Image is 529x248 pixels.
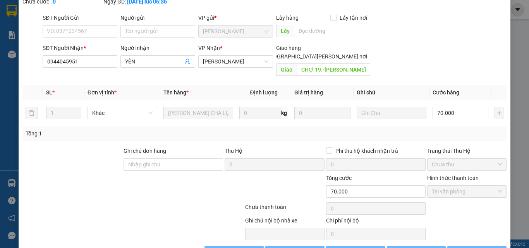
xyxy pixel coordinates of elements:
[245,216,325,228] div: Ghi chú nội bộ nhà xe
[74,33,136,44] div: 0979351304
[280,107,288,119] span: kg
[7,7,19,15] span: Gửi:
[250,89,277,96] span: Định lượng
[294,89,323,96] span: Giá trị hàng
[163,89,189,96] span: Tên hàng
[7,24,69,33] div: HẠNH
[276,25,294,37] span: Lấy
[432,159,502,170] span: Chưa thu
[198,45,220,51] span: VP Nhận
[357,107,426,119] input: Ghi Chú
[276,15,299,21] span: Lấy hàng
[294,25,370,37] input: Dọc đường
[92,107,153,119] span: Khác
[354,85,429,100] th: Ghi chú
[43,14,117,22] div: SĐT Người Gửi
[198,14,273,22] div: VP gửi
[495,107,503,119] button: plus
[244,203,325,216] div: Chưa thanh toán
[26,129,205,138] div: Tổng: 1
[124,148,166,154] label: Ghi chú đơn hàng
[427,147,507,155] div: Trạng thái Thu Hộ
[43,44,117,52] div: SĐT Người Nhận
[337,14,370,22] span: Lấy tận nơi
[203,26,268,37] span: VP Phan Rang
[203,56,268,67] span: Hồ Chí Minh
[225,148,242,154] span: Thu Hộ
[120,44,195,52] div: Người nhận
[124,158,223,171] input: Ghi chú đơn hàng
[7,33,69,44] div: 0931467587
[73,49,82,57] span: CC
[276,45,301,51] span: Giao hàng
[163,107,233,119] input: VD: Bàn, Ghế
[74,7,93,15] span: Nhận:
[332,147,401,155] span: Phí thu hộ khách nhận trả
[26,107,38,119] button: delete
[74,7,136,24] div: [PERSON_NAME]
[326,175,352,181] span: Tổng cước
[433,89,459,96] span: Cước hàng
[261,52,370,61] span: [GEOGRAPHIC_DATA][PERSON_NAME] nơi
[326,216,426,228] div: Chi phí nội bộ
[432,186,502,197] span: Tại văn phòng
[276,63,297,76] span: Giao
[88,89,117,96] span: Đơn vị tính
[427,175,479,181] label: Hình thức thanh toán
[120,14,195,22] div: Người gửi
[294,107,350,119] input: 0
[7,7,69,24] div: [PERSON_NAME]
[74,24,136,33] div: THẢO
[297,63,370,76] input: Dọc đường
[46,89,52,96] span: SL
[184,58,191,65] span: user-add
